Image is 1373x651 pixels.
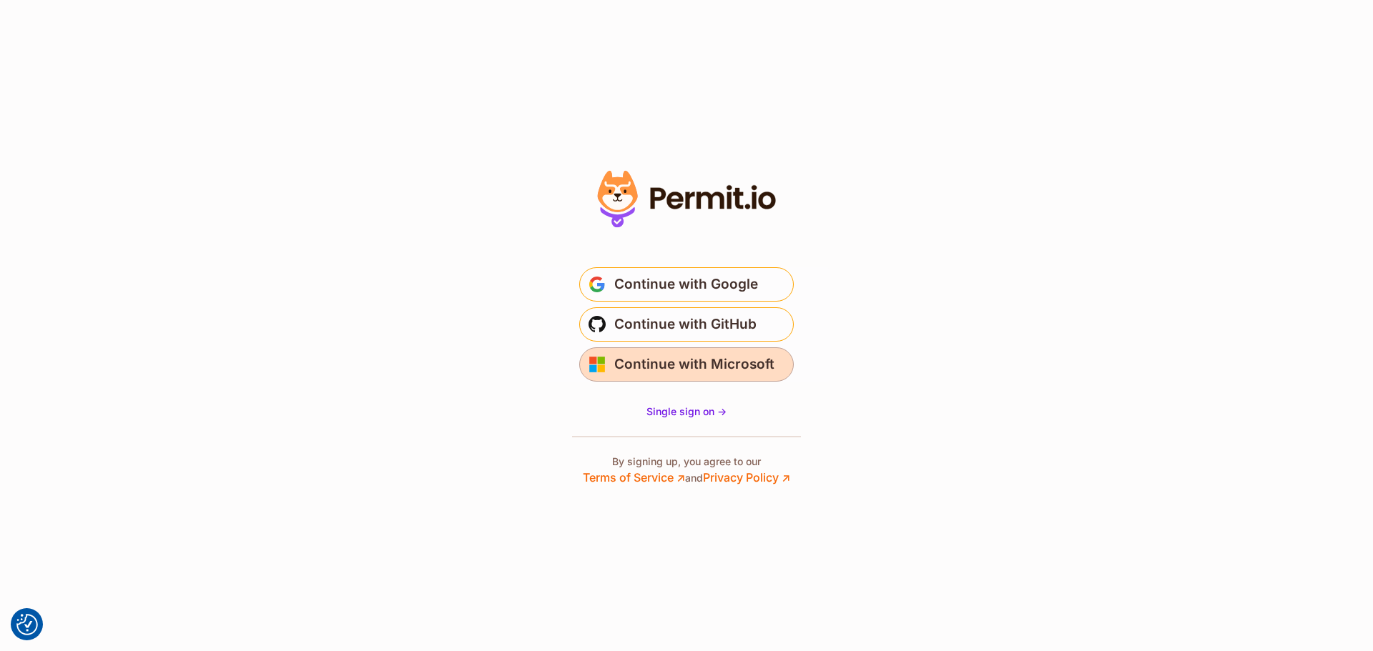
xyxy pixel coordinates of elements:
span: Continue with Microsoft [614,353,774,376]
button: Consent Preferences [16,614,38,635]
span: Single sign on -> [646,405,727,417]
p: By signing up, you agree to our and [583,454,790,486]
img: Revisit consent button [16,614,38,635]
button: Continue with Microsoft [579,347,794,382]
a: Privacy Policy ↗ [703,470,790,484]
span: Continue with Google [614,273,758,296]
span: Continue with GitHub [614,313,757,336]
button: Continue with GitHub [579,307,794,342]
a: Single sign on -> [646,404,727,419]
button: Continue with Google [579,267,794,302]
a: Terms of Service ↗ [583,470,685,484]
